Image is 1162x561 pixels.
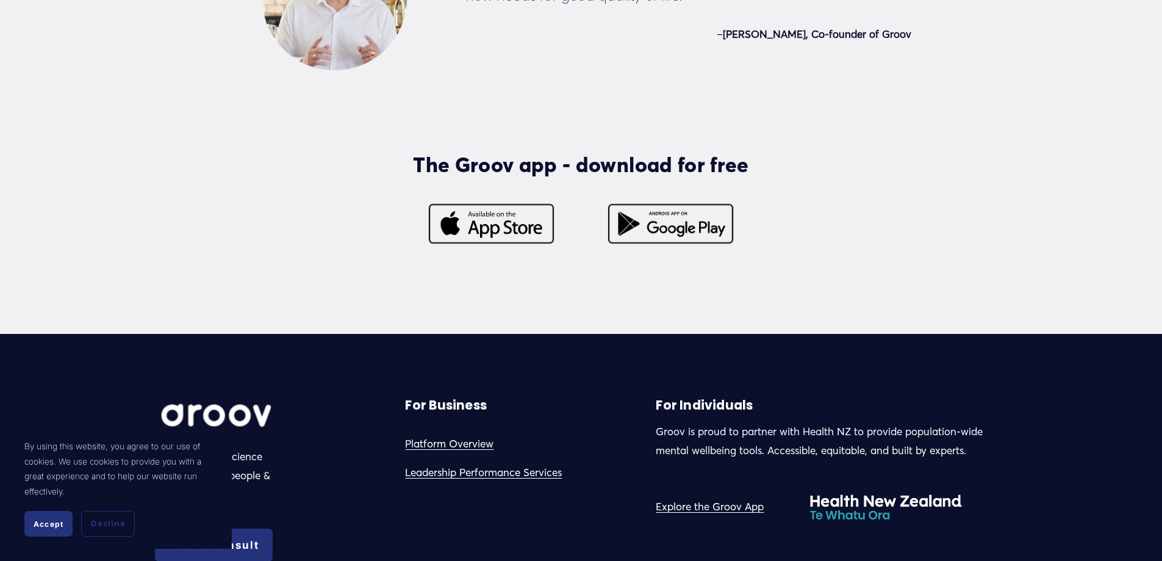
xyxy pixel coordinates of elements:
strong: For Individuals [656,397,753,414]
strong: For Business [405,397,486,414]
p: Groov is proud to partner with Health NZ to provide population-wide mental wellbeing tools. Acces... [656,422,1007,460]
a: Explore the Groov App [656,498,764,516]
span: Decline [91,518,125,529]
p: By using this website, you agree to our use of cookies. We use cookies to provide you with a grea... [24,439,220,499]
span: Accept [34,519,63,529]
a: Platform Overview [405,435,493,454]
a: Leadership Performance Services [405,463,562,482]
button: Accept [24,511,73,537]
strong: [PERSON_NAME], Co-founder of Groov [723,27,911,40]
strong: The Groov app - download for free [413,152,748,178]
p: – [465,25,911,44]
section: Cookie banner [12,427,232,549]
button: Decline [81,511,135,537]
